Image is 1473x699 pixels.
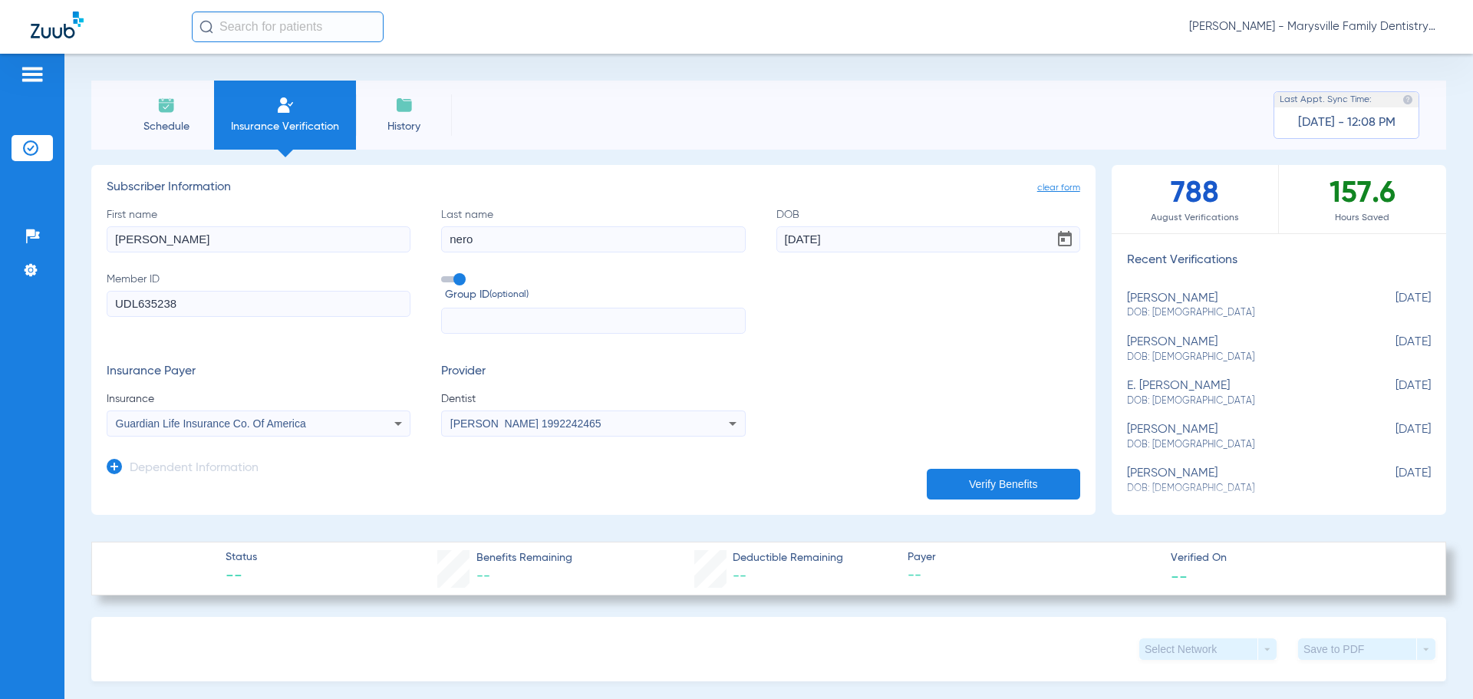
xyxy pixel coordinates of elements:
span: August Verifications [1112,210,1278,226]
span: [DATE] [1354,292,1431,320]
span: Guardian Life Insurance Co. Of America [116,417,306,430]
span: Deductible Remaining [733,550,843,566]
img: Search Icon [199,20,213,34]
div: [PERSON_NAME] [1127,467,1354,495]
span: -- [226,566,257,588]
span: clear form [1037,180,1080,196]
h3: Recent Verifications [1112,253,1446,269]
span: [DATE] [1354,379,1431,407]
img: hamburger-icon [20,65,44,84]
div: 788 [1112,165,1279,233]
small: (optional) [489,287,529,303]
iframe: Chat Widget [1396,625,1473,699]
img: History [395,96,414,114]
button: Open calendar [1050,224,1080,255]
span: Group ID [445,287,745,303]
span: [DATE] [1354,335,1431,364]
span: -- [476,569,490,583]
img: Schedule [157,96,176,114]
span: Benefits Remaining [476,550,572,566]
h3: Insurance Payer [107,364,410,380]
img: Manual Insurance Verification [276,96,295,114]
span: Status [226,549,257,565]
button: Verify Benefits [927,469,1080,500]
h3: Dependent Information [130,461,259,476]
input: Member ID [107,291,410,317]
span: [PERSON_NAME] - Marysville Family Dentistry [1189,19,1442,35]
div: e. [PERSON_NAME] [1127,379,1354,407]
span: [DATE] [1354,423,1431,451]
span: Schedule [130,119,203,134]
span: DOB: [DEMOGRAPHIC_DATA] [1127,394,1354,408]
label: Last name [441,207,745,252]
span: Hours Saved [1279,210,1446,226]
span: Dentist [441,391,745,407]
input: Last name [441,226,745,252]
span: Insurance Verification [226,119,344,134]
input: First name [107,226,410,252]
div: [PERSON_NAME] [1127,335,1354,364]
span: Verified On [1171,550,1421,566]
label: DOB [776,207,1080,252]
span: -- [1171,568,1188,584]
div: [PERSON_NAME] [1127,423,1354,451]
div: 157.6 [1279,165,1446,233]
span: -- [908,566,1158,585]
span: DOB: [DEMOGRAPHIC_DATA] [1127,306,1354,320]
span: Payer [908,549,1158,565]
span: [PERSON_NAME] 1992242465 [450,417,601,430]
span: DOB: [DEMOGRAPHIC_DATA] [1127,351,1354,364]
h3: Subscriber Information [107,180,1080,196]
img: Zuub Logo [31,12,84,38]
img: last sync help info [1402,94,1413,105]
h3: Provider [441,364,745,380]
label: First name [107,207,410,252]
span: -- [733,569,746,583]
span: [DATE] - 12:08 PM [1298,115,1396,130]
span: DOB: [DEMOGRAPHIC_DATA] [1127,482,1354,496]
input: DOBOpen calendar [776,226,1080,252]
span: DOB: [DEMOGRAPHIC_DATA] [1127,438,1354,452]
input: Search for patients [192,12,384,42]
span: [DATE] [1354,467,1431,495]
label: Member ID [107,272,410,335]
span: Last Appt. Sync Time: [1280,92,1372,107]
span: History [367,119,440,134]
span: Insurance [107,391,410,407]
div: [PERSON_NAME] [1127,292,1354,320]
